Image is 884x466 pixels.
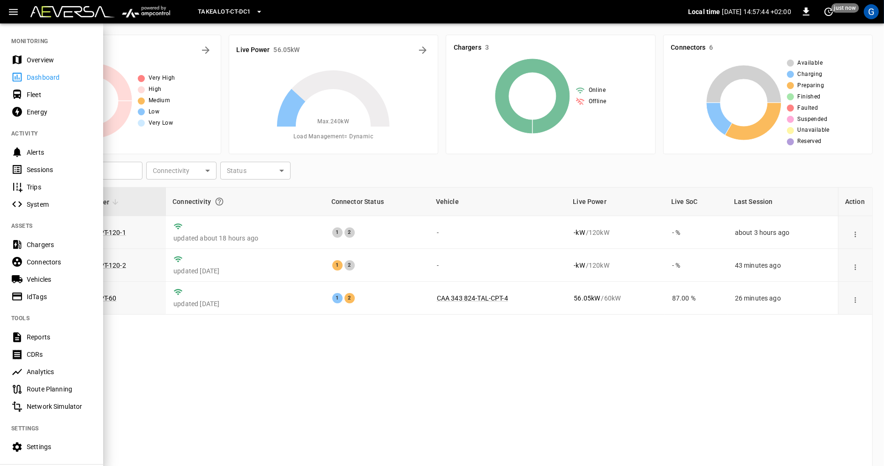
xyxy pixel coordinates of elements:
[688,7,720,16] p: Local time
[27,182,92,192] div: Trips
[722,7,791,16] p: [DATE] 14:57:44 +02:00
[27,442,92,451] div: Settings
[27,240,92,249] div: Chargers
[198,7,251,17] span: Takealot-CT-DC1
[119,3,173,21] img: ampcontrol.io logo
[27,292,92,301] div: IdTags
[27,73,92,82] div: Dashboard
[27,402,92,411] div: Network Simulator
[27,384,92,394] div: Route Planning
[27,350,92,359] div: CDRs
[27,275,92,284] div: Vehicles
[30,6,115,17] img: Customer Logo
[27,148,92,157] div: Alerts
[27,257,92,267] div: Connectors
[821,4,836,19] button: set refresh interval
[832,3,859,13] span: just now
[27,367,92,376] div: Analytics
[27,332,92,342] div: Reports
[27,55,92,65] div: Overview
[864,4,879,19] div: profile-icon
[27,107,92,117] div: Energy
[27,165,92,174] div: Sessions
[27,90,92,99] div: Fleet
[27,200,92,209] div: System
